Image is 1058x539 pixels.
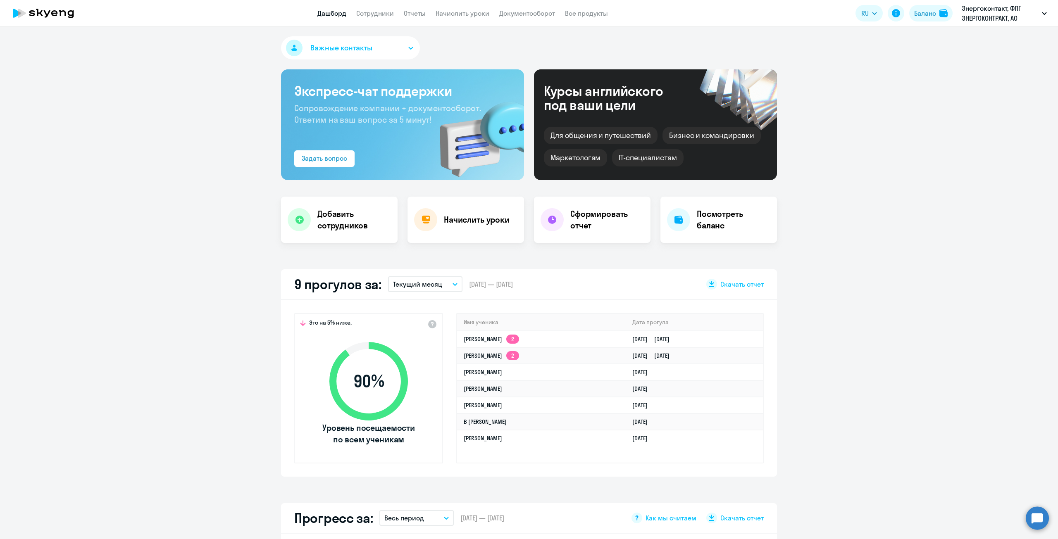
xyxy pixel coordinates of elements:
a: Отчеты [404,9,426,17]
span: Это на 5% ниже, [309,319,352,329]
div: Баланс [914,8,936,18]
img: bg-img [428,87,524,180]
a: Начислить уроки [436,9,489,17]
div: Бизнес и командировки [662,127,761,144]
a: [DATE] [632,401,654,409]
h2: Прогресс за: [294,510,373,526]
button: Балансbalance [909,5,953,21]
th: Дата прогула [626,314,763,331]
h2: 9 прогулов за: [294,276,381,292]
button: Текущий месяц [388,276,462,292]
h4: Сформировать отчет [570,208,644,231]
h3: Экспресс-чат поддержки [294,83,511,99]
span: Как мы считаем [646,513,696,522]
p: Весь период [384,513,424,523]
a: [PERSON_NAME]2 [464,335,519,343]
img: balance [939,9,948,17]
a: В [PERSON_NAME] [464,418,507,425]
span: Скачать отчет [720,513,764,522]
div: Задать вопрос [302,153,347,163]
a: Сотрудники [356,9,394,17]
a: Дашборд [317,9,346,17]
span: 90 % [321,371,416,391]
a: Все продукты [565,9,608,17]
span: [DATE] — [DATE] [460,513,504,522]
a: [PERSON_NAME] [464,435,502,442]
button: Весь период [379,510,454,526]
a: [DATE] [632,385,654,392]
div: Маркетологам [544,149,607,166]
span: Важные контакты [310,43,372,53]
a: [DATE][DATE] [632,335,676,343]
p: Энергоконтакт, ФПГ ЭНЕРГОКОНТРАКТ, АО [962,3,1039,23]
h4: Добавить сотрудников [317,208,391,231]
span: Уровень посещаемости по всем ученикам [321,422,416,445]
a: [DATE] [632,435,654,442]
a: [DATE][DATE] [632,352,676,359]
button: Энергоконтакт, ФПГ ЭНЕРГОКОНТРАКТ, АО [958,3,1051,23]
div: IT-специалистам [612,149,683,166]
div: Курсы английского под ваши цели [544,84,685,112]
a: Документооборот [499,9,555,17]
app-skyeng-badge: 2 [506,335,519,344]
button: Важные контакты [281,36,420,59]
button: RU [855,5,883,21]
app-skyeng-badge: 2 [506,351,519,360]
a: [DATE] [632,368,654,376]
span: Скачать отчет [720,280,764,289]
p: Текущий месяц [393,279,442,289]
th: Имя ученика [457,314,626,331]
a: [DATE] [632,418,654,425]
span: [DATE] — [DATE] [469,280,513,289]
h4: Посмотреть баланс [697,208,770,231]
div: Для общения и путешествий [544,127,658,144]
a: [PERSON_NAME]2 [464,352,519,359]
a: [PERSON_NAME] [464,385,502,392]
span: RU [861,8,869,18]
a: [PERSON_NAME] [464,401,502,409]
a: [PERSON_NAME] [464,368,502,376]
h4: Начислить уроки [444,214,510,226]
span: Сопровождение компании + документооборот. Ответим на ваш вопрос за 5 минут! [294,103,481,125]
button: Задать вопрос [294,150,355,167]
